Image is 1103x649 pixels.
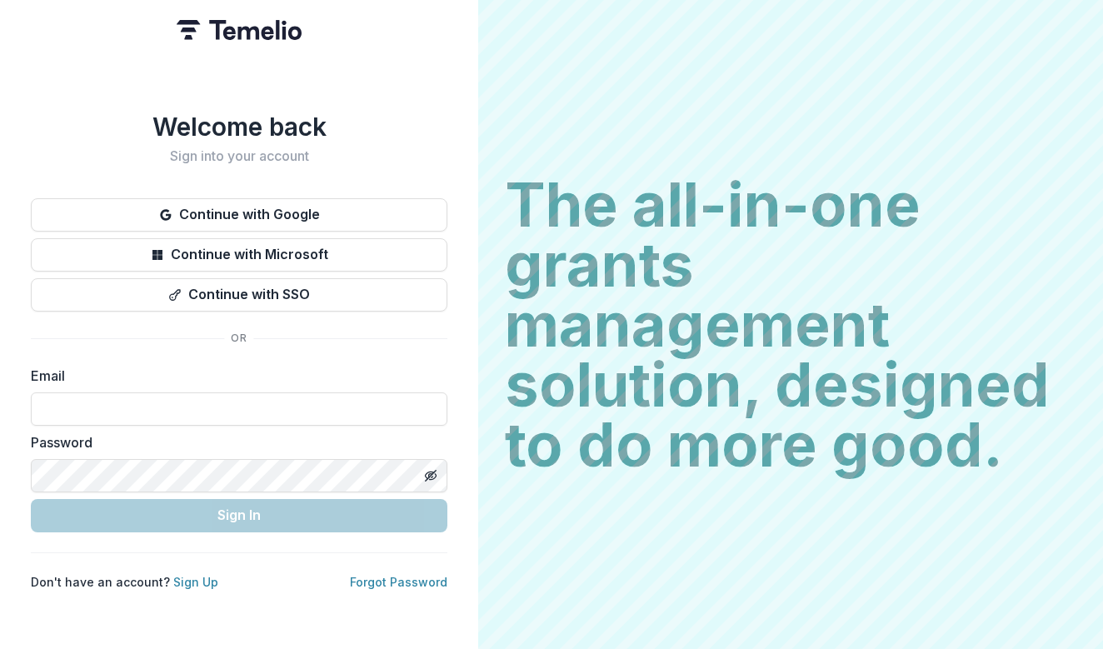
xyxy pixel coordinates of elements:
label: Password [31,432,437,452]
img: Temelio [177,20,302,40]
button: Continue with SSO [31,278,447,312]
a: Sign Up [173,575,218,589]
p: Don't have an account? [31,573,218,591]
label: Email [31,366,437,386]
button: Continue with Google [31,198,447,232]
button: Sign In [31,499,447,532]
h1: Welcome back [31,112,447,142]
button: Toggle password visibility [417,462,444,489]
a: Forgot Password [350,575,447,589]
h2: Sign into your account [31,148,447,164]
button: Continue with Microsoft [31,238,447,272]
